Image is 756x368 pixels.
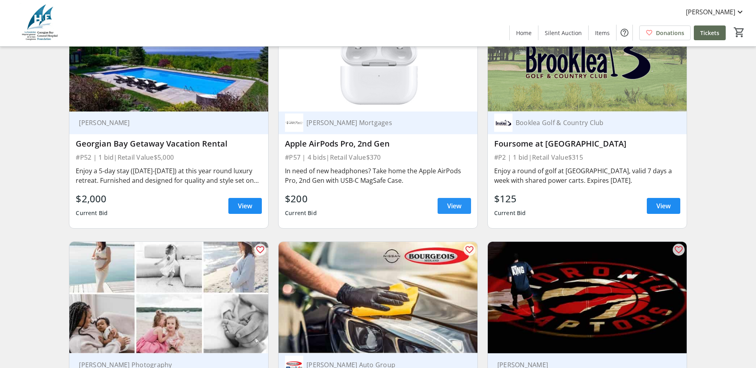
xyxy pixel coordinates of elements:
span: [PERSON_NAME] [686,7,735,17]
div: $2,000 [76,192,108,206]
a: View [438,198,471,214]
div: Foursome at [GEOGRAPHIC_DATA] [494,139,680,149]
span: View [656,201,671,211]
div: #P57 | 4 bids | Retail Value $370 [285,152,471,163]
div: [PERSON_NAME] [76,119,252,127]
div: Enjoy a round of golf at [GEOGRAPHIC_DATA], valid 7 days a week with shared power carts. Expires ... [494,166,680,185]
div: #P2 | 1 bid | Retail Value $315 [494,152,680,163]
div: Booklea Golf & Country Club [513,119,671,127]
img: Toronto Raptors vs Washington Wizards, November 21 [488,242,687,354]
img: Platinum Level Auto Detailing at Bourgeois Nissan [279,242,477,354]
a: Silent Auction [538,25,588,40]
a: Tickets [694,25,726,40]
div: Enjoy a 5-day stay ([DATE]-[DATE]) at this year round luxury retreat. Furnished and designed for ... [76,166,262,185]
div: Apple AirPods Pro, 2nd Gen [285,139,471,149]
div: Current Bid [494,206,526,220]
mat-icon: favorite_outline [255,245,265,254]
a: Home [510,25,538,40]
img: Rachel Adams Mortgages [285,114,303,132]
div: Current Bid [76,206,108,220]
div: #P52 | 1 bid | Retail Value $5,000 [76,152,262,163]
button: Cart [732,25,746,39]
a: Donations [639,25,691,40]
a: Items [589,25,616,40]
a: View [228,198,262,214]
mat-icon: favorite_outline [674,245,683,254]
div: Current Bid [285,206,317,220]
span: Donations [656,29,684,37]
span: Items [595,29,610,37]
mat-icon: favorite_outline [465,245,474,254]
div: [PERSON_NAME] Mortgages [303,119,461,127]
button: Help [617,25,632,41]
a: View [647,198,680,214]
span: Tickets [700,29,719,37]
span: View [238,201,252,211]
div: In need of new headphones? Take home the Apple AirPods Pro, 2nd Gen with USB-C MagSafe Case. [285,166,471,185]
div: $200 [285,192,317,206]
img: Photography Session [69,242,268,354]
span: Home [516,29,532,37]
span: Silent Auction [545,29,582,37]
div: Georgian Bay Getaway Vacation Rental [76,139,262,149]
img: Georgian Bay General Hospital Foundation's Logo [5,3,76,43]
button: [PERSON_NAME] [679,6,751,18]
div: $125 [494,192,526,206]
img: Booklea Golf & Country Club [494,114,513,132]
span: View [447,201,461,211]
